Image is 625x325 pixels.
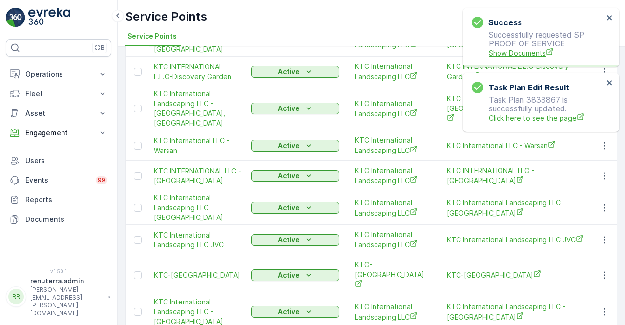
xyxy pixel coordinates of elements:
[6,151,111,171] a: Users
[606,14,613,23] button: close
[134,271,142,279] div: Toggle Row Selected
[8,289,24,304] div: RR
[25,156,107,166] p: Users
[355,135,431,155] a: KTC International Landscaping LLC
[472,30,604,58] p: Successfully requested SP PROOF OF SERVICE
[134,172,142,180] div: Toggle Row Selected
[447,166,593,186] span: KTC INTERNATIONAL LLC - [GEOGRAPHIC_DATA]
[154,136,242,155] a: KTC International LLC - Warsan
[6,8,25,27] img: logo
[355,62,431,82] a: KTC International Landscaping LLC
[489,48,604,58] a: Show Documents
[134,236,142,244] div: Toggle Row Selected
[251,269,339,281] button: Active
[278,270,300,280] p: Active
[447,302,593,322] span: KTC International Landscaping LLC -[GEOGRAPHIC_DATA]
[251,170,339,182] button: Active
[154,89,242,128] span: KTC International Landscaping LLC - [GEOGRAPHIC_DATA], [GEOGRAPHIC_DATA]
[6,190,111,210] a: Reports
[125,9,207,24] p: Service Points
[355,198,431,218] a: KTC International Landscaping LLC
[154,230,242,250] a: KTC International Landscaping LLC JVC
[154,270,242,280] span: KTC-[GEOGRAPHIC_DATA]
[447,140,593,151] a: KTC International LLC - Warsan
[447,166,593,186] a: KTC INTERNATIONAL LLC - Emirates Hills
[447,270,593,280] span: KTC-[GEOGRAPHIC_DATA]
[154,166,242,186] span: KTC INTERNATIONAL LLC - [GEOGRAPHIC_DATA]
[98,176,105,184] p: 99
[355,166,431,186] a: KTC International Landscaping LLC
[278,203,300,213] p: Active
[447,94,593,124] span: KTC International Landscaping LLC - [GEOGRAPHIC_DATA], [GEOGRAPHIC_DATA]
[472,95,604,123] p: Task Plan 3833867 is successfully updated.
[6,276,111,317] button: RRrenuterra.admin[PERSON_NAME][EMAIL_ADDRESS][PERSON_NAME][DOMAIN_NAME]
[25,128,92,138] p: Engagement
[6,104,111,123] button: Asset
[6,171,111,190] a: Events99
[447,62,593,82] a: KTC INTERNATIONAL L.L.C-Discovery Garden
[25,175,90,185] p: Events
[447,94,593,124] a: KTC International Landscaping LLC - Satwa, City Walk
[251,66,339,78] button: Active
[134,308,142,316] div: Toggle Row Selected
[447,235,593,245] span: KTC International Landscaping LLC JVC
[606,79,613,88] button: close
[6,84,111,104] button: Fleet
[134,142,142,150] div: Toggle Row Selected
[127,31,177,41] span: Service Points
[447,198,593,218] a: KTC International Landscaping LLC Al Ruwayyah
[447,302,593,322] a: KTC International Landscaping LLC -Sonapur
[251,234,339,246] button: Active
[134,204,142,212] div: Toggle Row Selected
[30,276,104,286] p: renuterra.admin
[6,65,111,84] button: Operations
[154,62,242,82] a: KTC INTERNATIONAL L.L.C-Discovery Garden
[134,105,142,112] div: Toggle Row Selected
[251,306,339,318] button: Active
[25,69,92,79] p: Operations
[154,89,242,128] a: KTC International Landscaping LLC - Satwa, City Walk
[278,171,300,181] p: Active
[355,230,431,250] a: KTC International Landscaping LLC
[134,68,142,76] div: Toggle Row Selected
[251,202,339,214] button: Active
[154,193,242,222] span: KTC International Landscaping LLC [GEOGRAPHIC_DATA]
[447,198,593,218] span: KTC International Landscaping LLC [GEOGRAPHIC_DATA]
[488,17,522,28] h3: Success
[355,260,431,290] span: KTC-[GEOGRAPHIC_DATA]
[95,44,104,52] p: ⌘B
[25,215,107,224] p: Documents
[447,270,593,280] a: KTC-Deira Island
[355,99,431,119] a: KTC International Landscaping LLC
[25,195,107,205] p: Reports
[489,113,604,123] a: Click here to see the page
[251,103,339,114] button: Active
[28,8,70,27] img: logo_light-DOdMpM7g.png
[278,104,300,113] p: Active
[355,260,431,290] a: KTC-Deira Island
[154,270,242,280] a: KTC-Deira Island
[6,210,111,229] a: Documents
[30,286,104,317] p: [PERSON_NAME][EMAIL_ADDRESS][PERSON_NAME][DOMAIN_NAME]
[278,307,300,317] p: Active
[154,166,242,186] a: KTC INTERNATIONAL LLC - Emirates Hills
[251,140,339,152] button: Active
[6,268,111,274] span: v 1.50.1
[25,89,92,99] p: Fleet
[25,108,92,118] p: Asset
[355,302,431,322] a: KTC International Landscaping LLC
[6,123,111,143] button: Engagement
